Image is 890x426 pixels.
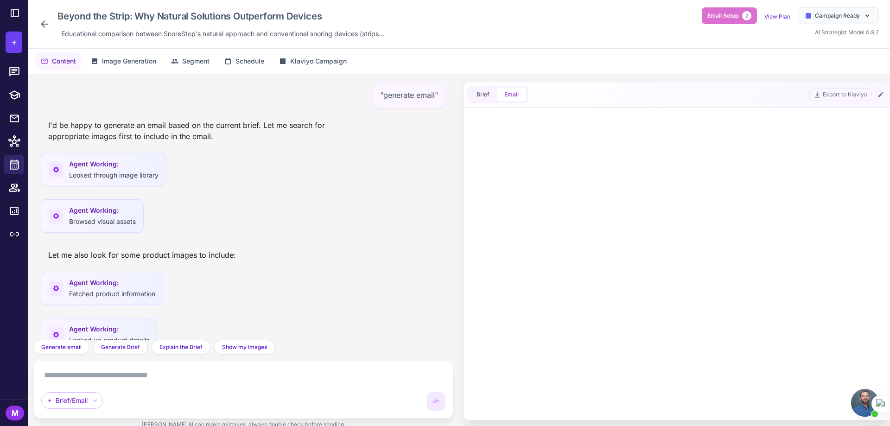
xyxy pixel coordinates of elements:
button: Show my Images [214,340,275,355]
button: Schedule [219,52,270,70]
button: Generate Brief [93,340,148,355]
span: Browsed visual assets [69,217,136,225]
button: Image Generation [85,52,162,70]
button: Content [35,52,82,70]
button: Email [497,88,526,102]
span: AI Strategist Model 0.9.2 [815,29,879,36]
div: "generate email" [372,82,446,108]
a: View Plan [764,13,790,20]
span: Generate Brief [101,343,140,351]
span: Looked through image library [69,171,159,179]
span: Campaign Ready [815,12,860,20]
div: I'd be happy to generate an email based on the current brief. Let me search for appropriate image... [41,116,365,146]
span: Agent Working: [69,159,159,169]
span: 2 [742,11,751,20]
div: Click to edit campaign name [54,7,388,25]
a: Open chat [851,389,879,417]
button: Edit Email [875,89,886,100]
span: Generate email [41,343,82,351]
button: Explain the Brief [152,340,210,355]
div: Let me also look for some product images to include: [41,246,243,264]
div: Brief/Email [41,392,103,409]
div: Click to edit description [57,27,388,41]
button: + [6,32,22,53]
span: Email Setup [707,12,738,20]
button: Email Setup2 [702,7,757,24]
span: Explain the Brief [159,343,203,351]
span: Educational comparison between SnoreStop's natural approach and conventional snoring devices (str... [61,29,384,39]
span: Fetched product information [69,290,155,298]
button: Export to Klaviyo [809,88,871,101]
button: Generate email [33,340,89,355]
button: Segment [165,52,215,70]
span: Content [52,56,76,66]
button: Klaviyo Campaign [273,52,352,70]
span: Agent Working: [69,278,155,288]
button: Brief [469,88,497,102]
span: Image Generation [102,56,156,66]
span: Klaviyo Campaign [290,56,347,66]
div: M [6,406,24,420]
span: Looked up product details [69,336,149,344]
span: Agent Working: [69,324,149,334]
span: + [11,35,17,49]
span: Segment [182,56,210,66]
span: Schedule [235,56,264,66]
span: Show my Images [222,343,267,351]
span: Agent Working: [69,205,136,216]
